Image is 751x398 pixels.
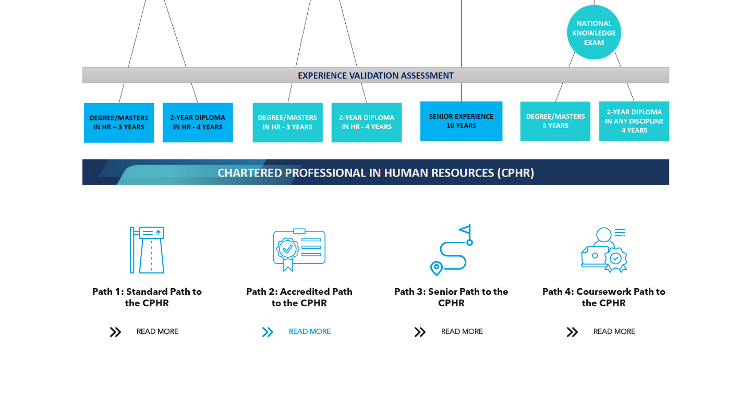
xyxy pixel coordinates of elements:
[102,322,192,342] a: READ MORE
[438,322,487,342] span: READ MORE
[407,322,496,342] a: READ MORE
[255,322,344,342] a: READ MORE
[559,322,649,342] a: READ MORE
[590,322,639,342] span: READ MORE
[92,288,202,308] span: Path 1: Standard Path to the CPHR
[246,288,353,308] span: Path 2: Accredited Path to the CPHR
[542,288,665,308] span: Path 4: Coursework Path to the CPHR
[133,322,182,342] span: READ MORE
[394,288,508,308] span: Path 3: Senior Path to the CPHR
[285,322,334,342] span: READ MORE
